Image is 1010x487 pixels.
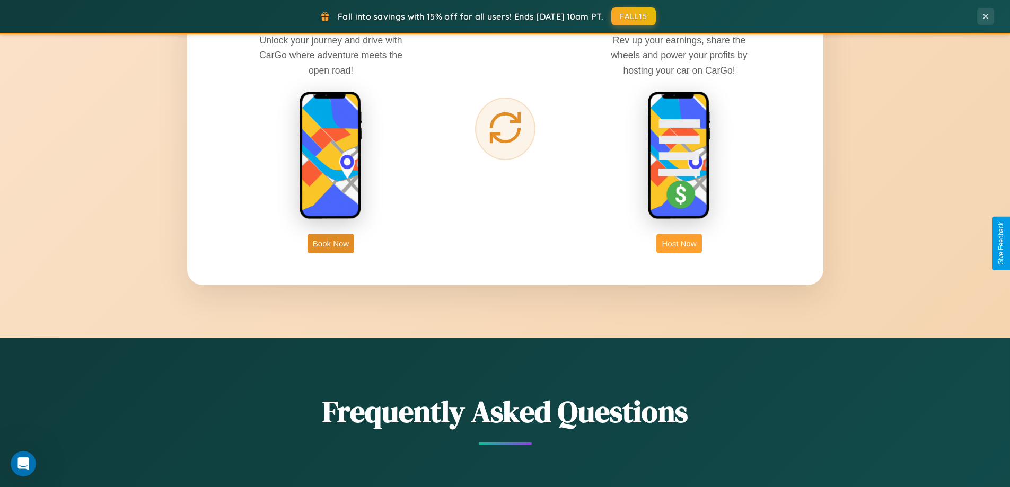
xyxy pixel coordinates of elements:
iframe: Intercom live chat [11,451,36,476]
button: FALL15 [611,7,656,25]
button: Host Now [656,234,701,253]
p: Rev up your earnings, share the wheels and power your profits by hosting your car on CarGo! [600,33,759,77]
img: rent phone [299,91,363,220]
img: host phone [647,91,711,220]
h2: Frequently Asked Questions [187,391,823,432]
div: Give Feedback [997,222,1005,265]
p: Unlock your journey and drive with CarGo where adventure meets the open road! [251,33,410,77]
span: Fall into savings with 15% off for all users! Ends [DATE] 10am PT. [338,11,603,22]
button: Book Now [308,234,354,253]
